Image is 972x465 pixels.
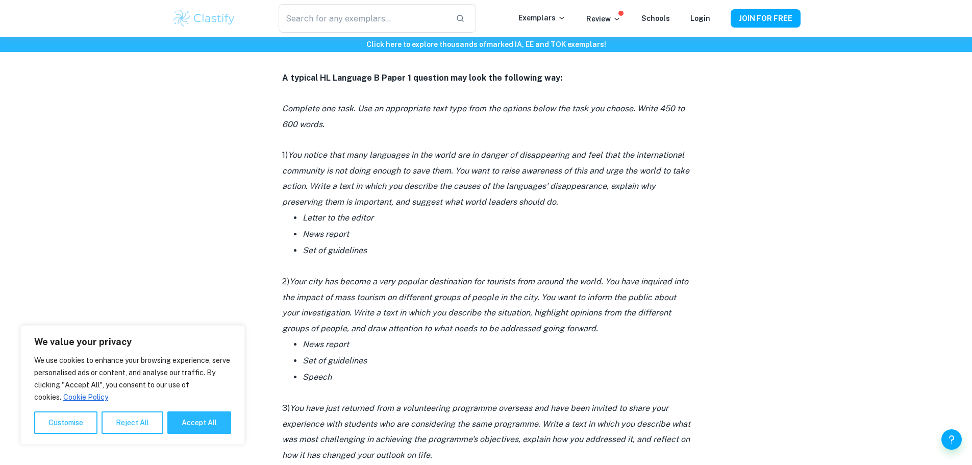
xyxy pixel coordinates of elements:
[34,354,231,403] p: We use cookies to enhance your browsing experience, serve personalised ads or content, and analys...
[641,14,670,22] a: Schools
[303,213,373,223] i: Letter to the editor
[282,274,690,336] p: 2)
[941,429,962,450] button: Help and Feedback
[282,150,689,206] i: You notice that many languages in the world are in danger of disappearing and feel that the inter...
[518,12,566,23] p: Exemplars
[34,336,231,348] p: We value your privacy
[282,277,688,333] i: Your city has become a very popular destination for tourists from around the world. You have inqu...
[586,13,621,25] p: Review
[303,339,349,349] i: News report
[303,356,367,365] i: Set of guidelines
[20,325,245,445] div: We value your privacy
[303,229,349,239] i: News report
[282,401,690,463] p: 3)
[303,372,332,382] i: Speech
[279,4,447,33] input: Search for any exemplars...
[102,411,163,434] button: Reject All
[167,411,231,434] button: Accept All
[282,148,690,210] p: 1)
[2,39,970,50] h6: Click here to explore thousands of marked IA, EE and TOK exemplars !
[282,73,562,83] strong: A typical HL Language B Paper 1 question may look the following way:
[63,393,109,402] a: Cookie Policy
[690,14,710,22] a: Login
[282,104,685,129] i: Complete one task. Use an appropriate text type from the options below the task you choose. Write...
[282,403,690,459] i: You have just returned from a volunteering programme overseas and have been invited to share your...
[303,246,367,255] i: Set of guidelines
[34,411,97,434] button: Customise
[731,9,801,28] button: JOIN FOR FREE
[172,8,237,29] img: Clastify logo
